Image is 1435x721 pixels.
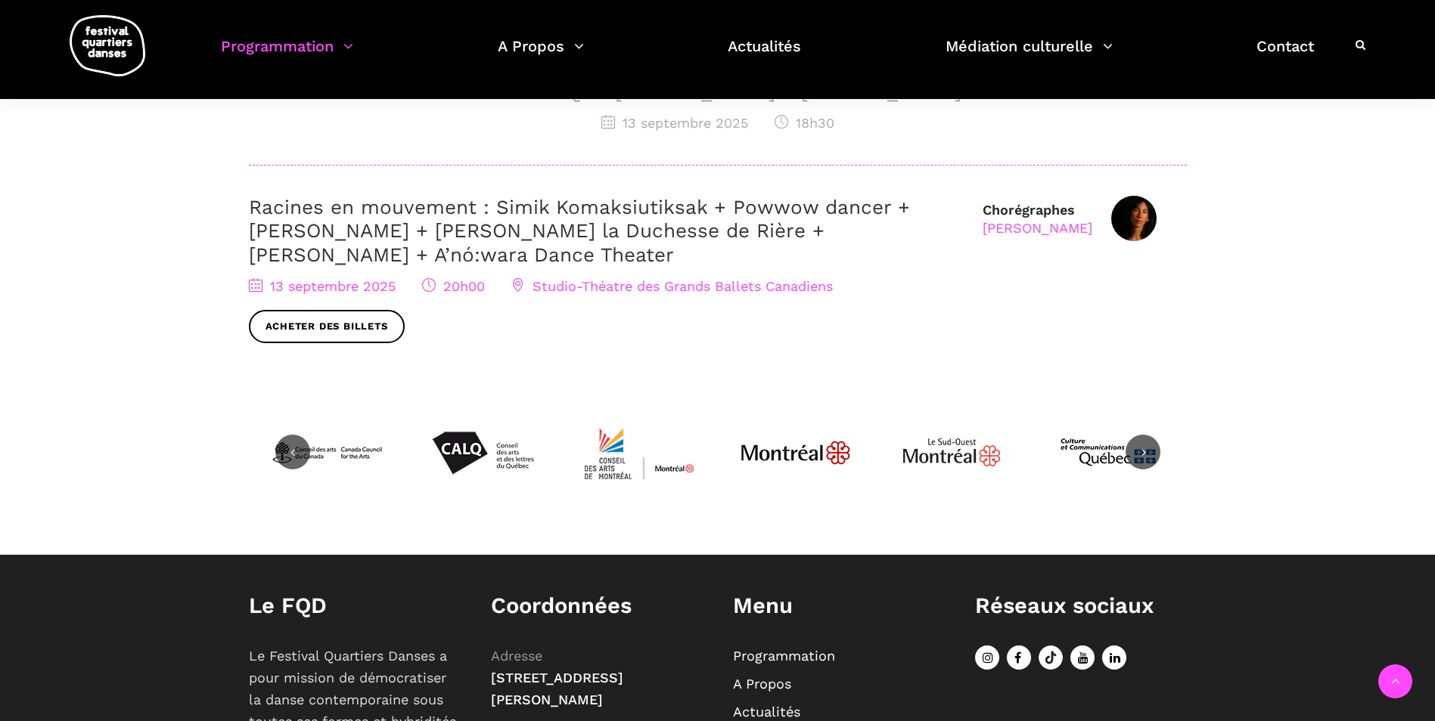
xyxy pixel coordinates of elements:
img: JPGnr_b [739,396,853,509]
img: Logo_Mtl_Le_Sud-Ouest.svg_ [895,396,1008,509]
h1: Coordonnées [491,593,703,619]
span: 18h30 [775,115,834,131]
img: logo-fqd-med [70,15,145,76]
a: Acheter des billets [249,310,405,344]
h1: Réseaux sociaux [975,593,1187,619]
img: Diabo.Barbara Headshot [1111,196,1157,241]
span: 20h00 [422,278,485,294]
a: Programmation [733,648,835,664]
div: Chorégraphes [983,201,1092,237]
img: CMYK_Logo_CAMMontreal [582,396,696,509]
img: mccq-3-3 [1051,396,1165,509]
img: CAC_BW_black_f [270,396,384,509]
span: Studio-Théatre des Grands Ballets Canadiens [511,278,833,294]
a: A Propos [498,33,584,78]
div: [PERSON_NAME] [983,219,1092,237]
a: Racines en mouvement : Simik Komaksiutiksak + Powwow dancer + [PERSON_NAME] + [PERSON_NAME] la Du... [249,196,910,265]
span: Adresse [491,648,542,664]
h1: Le FQD [249,593,461,619]
a: Actualités [733,704,800,719]
a: Contact [1256,33,1314,78]
span: [STREET_ADDRESS][PERSON_NAME] [491,670,623,707]
span: 13 septembre 2025 [249,278,396,294]
a: Médiation culturelle [946,33,1113,78]
h1: Menu [733,593,945,619]
a: Actualités [728,33,801,78]
a: A Propos [733,676,791,692]
span: 13 septembre 2025 [601,115,748,131]
a: Programmation [221,33,353,78]
img: Calq_noir [426,396,539,509]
